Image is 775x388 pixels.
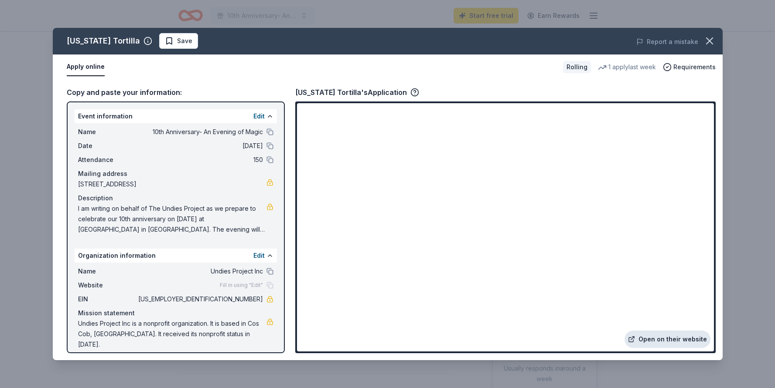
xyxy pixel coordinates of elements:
[67,34,140,48] div: [US_STATE] Tortilla
[625,331,710,348] a: Open on their website
[253,250,265,261] button: Edit
[78,169,273,179] div: Mailing address
[78,179,266,189] span: [STREET_ADDRESS]
[67,87,285,98] div: Copy and paste your information:
[253,111,265,121] button: Edit
[137,155,263,165] span: 150
[137,141,263,151] span: [DATE]
[78,193,273,203] div: Description
[75,109,277,123] div: Event information
[78,318,266,350] span: Undies Project Inc is a nonprofit organization. It is based in Cos Cob, [GEOGRAPHIC_DATA]. It rec...
[78,266,137,277] span: Name
[673,62,716,72] span: Requirements
[220,282,263,289] span: Fill in using "Edit"
[78,155,137,165] span: Attendance
[137,127,263,137] span: 10th Anniversary- An Evening of Magic
[78,280,137,290] span: Website
[295,87,419,98] div: [US_STATE] Tortilla's Application
[75,249,277,263] div: Organization information
[78,294,137,304] span: EIN
[598,62,656,72] div: 1 apply last week
[78,141,137,151] span: Date
[177,36,192,46] span: Save
[636,37,698,47] button: Report a mistake
[78,203,266,235] span: I am writing on behalf of The Undies Project as we prepare to celebrate our 10th anniversary on [...
[663,62,716,72] button: Requirements
[137,294,263,304] span: [US_EMPLOYER_IDENTIFICATION_NUMBER]
[563,61,591,73] div: Rolling
[78,308,273,318] div: Mission statement
[78,127,137,137] span: Name
[159,33,198,49] button: Save
[67,58,105,76] button: Apply online
[137,266,263,277] span: Undies Project Inc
